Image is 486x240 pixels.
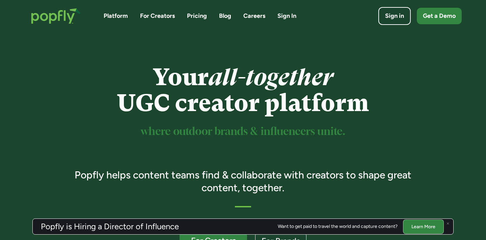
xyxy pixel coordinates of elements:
sup: where outdoor brands & influencers unite. [141,127,345,137]
div: Want to get paid to travel the world and capture content? [278,224,398,229]
a: Learn More [403,219,444,234]
a: Pricing [187,12,207,20]
h3: Popfly is Hiring a Director of Influence [41,222,179,231]
a: Platform [104,12,128,20]
a: Blog [219,12,231,20]
div: Get a Demo [423,12,456,20]
a: Careers [243,12,265,20]
a: Sign In [277,12,296,20]
a: Sign in [378,7,411,25]
h3: Popfly helps content teams find & collaborate with creators to shape great content, together. [65,169,421,194]
em: all-together [209,64,333,91]
a: Get a Demo [417,8,462,24]
h1: Your UGC creator platform [65,64,421,116]
a: home [24,1,87,31]
div: Sign in [385,12,404,20]
a: For Creators [140,12,175,20]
